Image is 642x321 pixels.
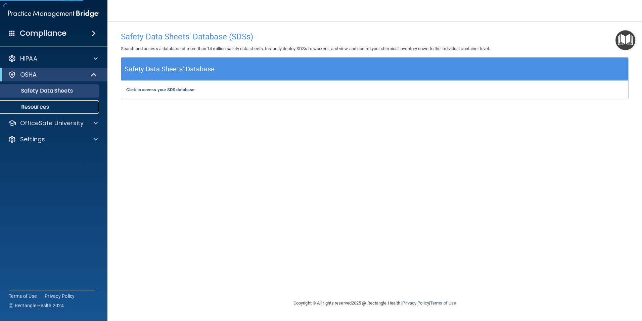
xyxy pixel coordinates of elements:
[8,55,98,63] a: HIPAA
[20,135,45,143] p: Settings
[20,119,84,127] p: OfficeSafe University
[125,63,215,75] h5: Safety Data Sheets' Database
[20,55,37,63] p: HIPAA
[252,292,497,314] div: Copyright © All rights reserved 2025 @ Rectangle Health | |
[9,302,64,309] span: Ⓒ Rectangle Health 2024
[4,87,96,94] p: Safety Data Sheets
[430,300,456,306] a: Terms of Use
[20,29,66,38] h4: Compliance
[8,71,97,79] a: OSHA
[8,135,98,143] a: Settings
[8,7,99,21] img: PMB logo
[20,71,37,79] p: OSHA
[45,293,75,299] a: Privacy Policy
[615,30,635,50] button: Open Resource Center
[9,293,37,299] a: Terms of Use
[402,300,429,306] a: Privacy Policy
[126,87,194,92] a: Click to access your SDS database
[4,104,96,110] p: Resources
[121,32,629,41] h4: Safety Data Sheets' Database (SDSs)
[121,45,629,53] p: Search and access a database of more than 14 million safety data sheets. Instantly deploy SDSs to...
[8,119,98,127] a: OfficeSafe University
